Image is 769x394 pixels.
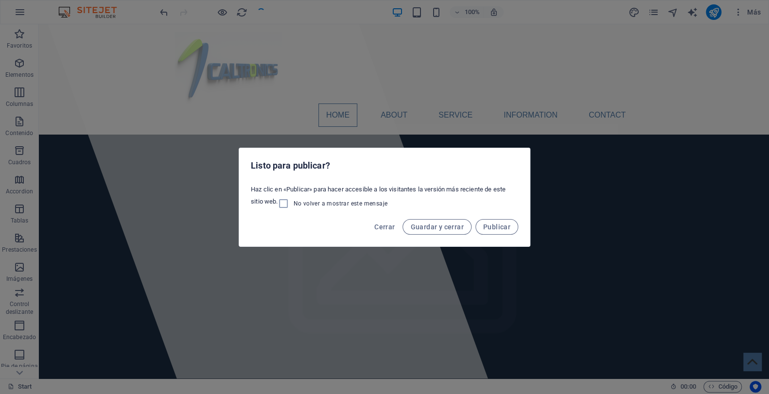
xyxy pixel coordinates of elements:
button: Cerrar [370,219,399,235]
div: Haz clic en «Publicar» para hacer accesible a los visitantes la versión más reciente de este siti... [239,181,530,213]
span: Guardar y cerrar [410,223,463,231]
span: Publicar [483,223,510,231]
span: Cerrar [374,223,395,231]
span: No volver a mostrar este mensaje [293,200,387,207]
button: Publicar [475,219,518,235]
h2: Listo para publicar? [251,160,518,171]
button: Guardar y cerrar [402,219,471,235]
